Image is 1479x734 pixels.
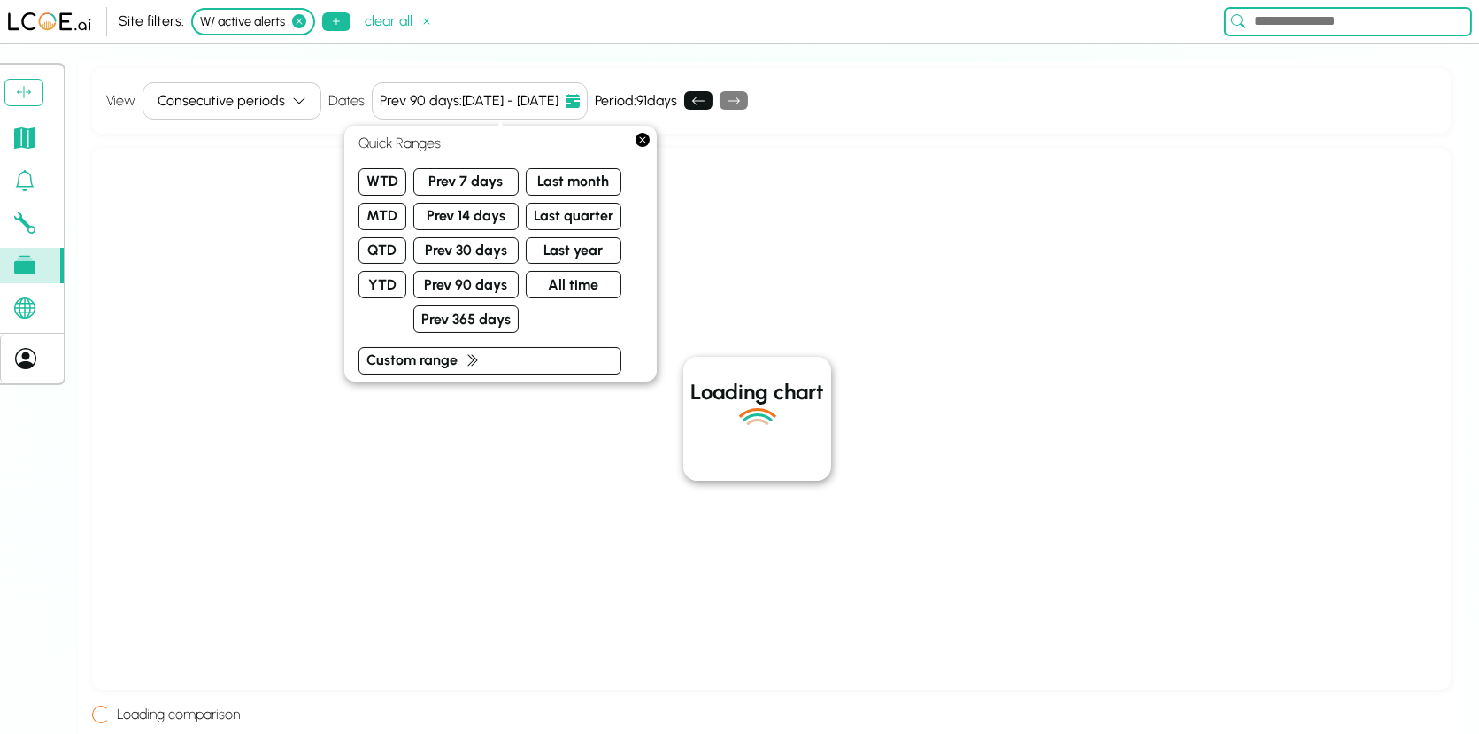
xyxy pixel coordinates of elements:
[595,90,677,112] div: Period: 91 days
[358,271,406,298] button: YTD
[413,305,519,333] button: Prev 365 days
[110,704,240,725] h4: Loading comparison
[358,168,406,196] button: WTD
[358,133,621,154] h4: Quick Ranges
[690,376,824,408] h2: Loading chart
[413,203,519,230] button: Prev 14 days
[413,168,519,196] button: Prev 7 days
[413,271,519,298] button: Prev 90 days
[358,347,621,375] button: Custom range
[158,90,285,112] div: Consecutive periods
[358,203,406,230] button: MTD
[526,203,621,230] button: Last quarter
[358,237,406,265] button: QTD
[372,82,588,120] button: Prev 90 days:[DATE] - [DATE]
[119,11,184,32] div: Site filters:
[380,90,558,112] div: Prev 90 days : [DATE] - [DATE]
[526,237,621,265] button: Last year
[358,9,441,35] button: clear all
[413,237,519,265] button: Prev 30 days
[106,90,135,112] label: View
[526,168,621,196] button: Last month
[526,271,621,298] button: All time
[191,8,315,35] div: W/ active alerts
[328,90,365,112] h4: Dates
[7,12,92,32] img: LCOE.ai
